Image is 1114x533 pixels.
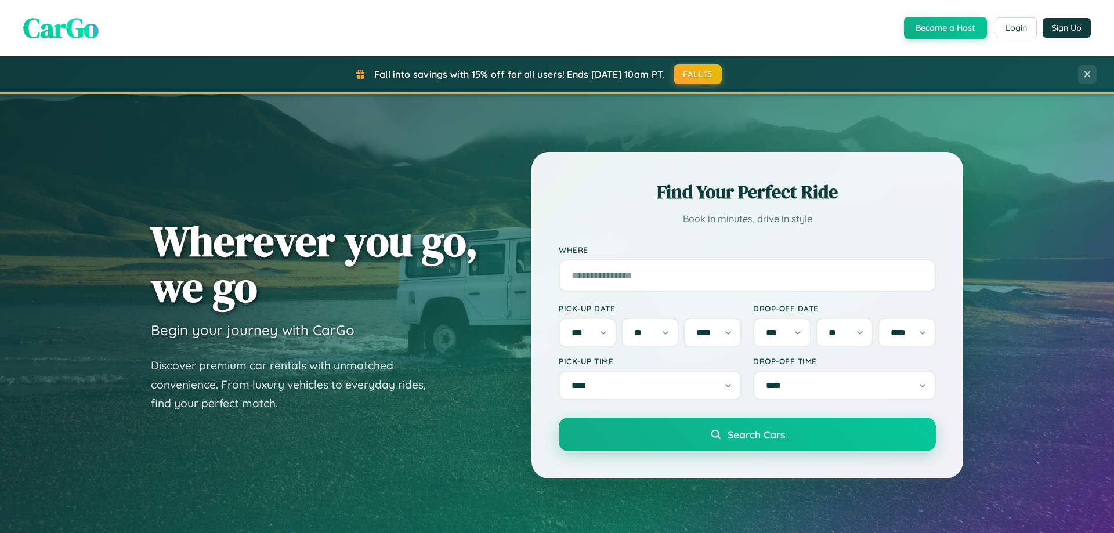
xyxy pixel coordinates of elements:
button: FALL15 [674,64,722,84]
label: Drop-off Date [753,303,936,313]
p: Book in minutes, drive in style [559,211,936,227]
button: Become a Host [904,17,987,39]
label: Drop-off Time [753,356,936,366]
label: Pick-up Date [559,303,742,313]
button: Search Cars [559,418,936,451]
span: Search Cars [728,428,785,441]
h1: Wherever you go, we go [151,218,478,310]
p: Discover premium car rentals with unmatched convenience. From luxury vehicles to everyday rides, ... [151,356,441,413]
span: Fall into savings with 15% off for all users! Ends [DATE] 10am PT. [374,68,665,80]
span: CarGo [23,9,99,47]
h3: Begin your journey with CarGo [151,321,355,339]
label: Where [559,245,936,255]
label: Pick-up Time [559,356,742,366]
button: Login [996,17,1037,38]
h2: Find Your Perfect Ride [559,179,936,205]
button: Sign Up [1043,18,1091,38]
